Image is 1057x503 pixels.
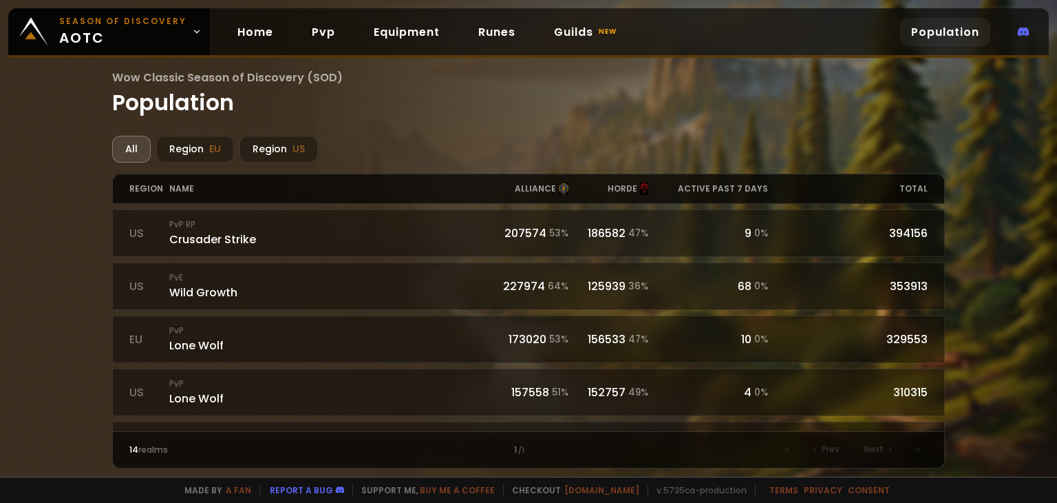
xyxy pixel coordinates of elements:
span: Next [864,443,884,455]
a: a fan [226,484,251,496]
div: 1 [329,444,728,456]
div: name [169,174,489,203]
div: Wild Growth [169,271,489,301]
span: 14 [129,444,138,455]
img: alliance [559,183,568,195]
a: Privacy [804,484,842,496]
div: horde [568,174,648,203]
small: Season of Discovery [59,15,186,28]
img: horde [640,183,648,195]
a: Season of Discoveryaotc [8,8,210,55]
div: Living Flame [169,431,489,460]
a: [DOMAIN_NAME] [564,484,639,496]
span: v. 5735ca - production [648,484,747,497]
small: PvP [169,378,489,390]
span: Made by [176,484,251,497]
a: Consent [848,484,890,496]
a: Pvp [301,18,346,46]
small: new [596,23,619,40]
a: Home [226,18,284,46]
div: Lone Wolf [169,378,489,407]
div: Region [239,136,318,163]
a: Terms [769,484,798,496]
small: PvE [169,271,489,284]
span: Prev [822,443,840,455]
div: All [112,136,151,163]
small: / 1 [518,445,524,456]
small: PvP [169,325,489,337]
div: active past 7 days [648,174,768,203]
div: alliance [489,174,568,203]
span: aotc [59,15,186,48]
span: Support me, [352,484,495,497]
a: Report a bug [270,484,333,496]
span: EU [209,142,221,156]
a: Equipment [363,18,451,46]
div: region [129,174,169,203]
h1: Population [112,69,945,119]
small: PvP RP [169,218,489,231]
span: US [292,142,305,156]
div: realms [129,444,329,456]
span: Wow Classic Season of Discovery (SOD) [112,69,945,86]
a: Buy me a coffee [420,484,495,496]
span: Checkout [503,484,639,497]
small: PvP [169,431,489,443]
div: total [768,174,928,203]
div: Crusader Strike [169,218,489,248]
div: Lone Wolf [169,325,489,354]
a: Population [900,18,990,46]
a: Runes [467,18,526,46]
div: Region [156,136,234,163]
a: Guildsnew [543,18,630,46]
